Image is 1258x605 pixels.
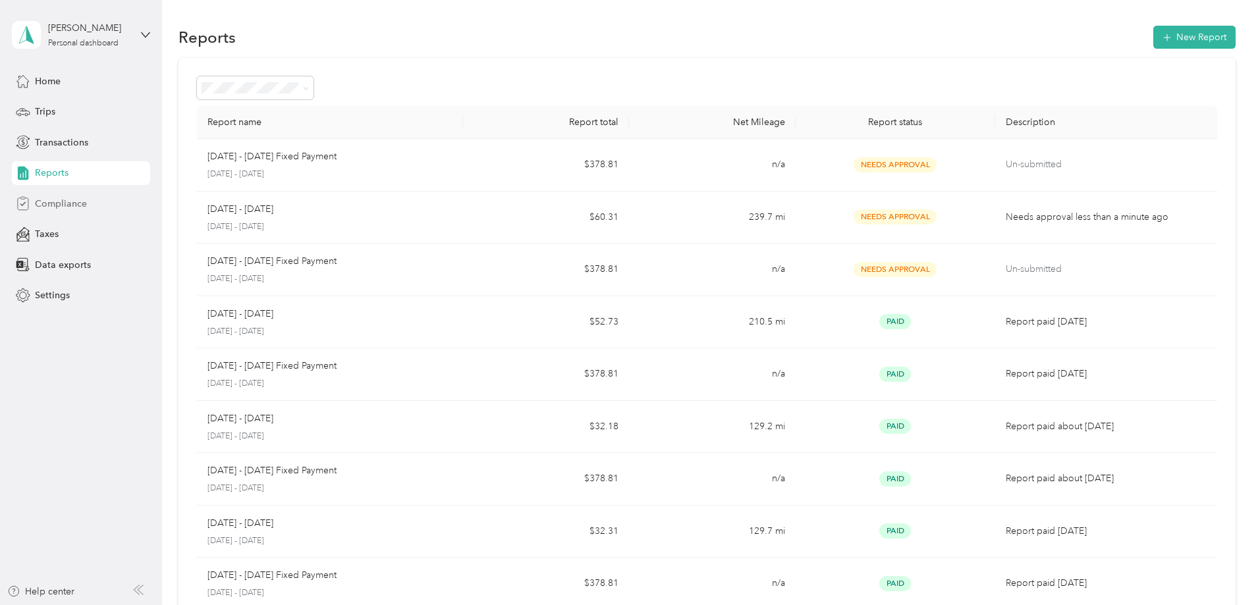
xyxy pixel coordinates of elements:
span: Settings [35,288,70,302]
td: n/a [629,453,795,506]
span: Needs Approval [854,157,937,172]
span: Needs Approval [854,209,937,224]
p: [DATE] - [DATE] [207,587,452,599]
iframe: Everlance-gr Chat Button Frame [1184,531,1258,605]
td: $52.73 [463,296,629,349]
p: [DATE] - [DATE] Fixed Payment [207,149,337,164]
p: Report paid about [DATE] [1006,471,1207,486]
span: Home [35,74,61,88]
span: Trips [35,105,55,118]
td: $378.81 [463,348,629,401]
span: Paid [879,314,911,329]
p: [DATE] - [DATE] Fixed Payment [207,254,337,269]
span: Transactions [35,136,88,149]
button: Help center [7,585,74,598]
td: $32.31 [463,506,629,558]
p: [DATE] - [DATE] [207,516,273,531]
td: $378.81 [463,139,629,192]
p: [DATE] - [DATE] [207,326,452,338]
th: Report name [197,106,463,139]
div: Personal dashboard [48,39,119,47]
th: Report total [463,106,629,139]
p: Report paid about [DATE] [1006,419,1207,434]
p: [DATE] - [DATE] [207,431,452,442]
p: [DATE] - [DATE] [207,273,452,285]
span: Needs Approval [854,262,937,277]
span: Taxes [35,227,59,241]
td: 129.7 mi [629,506,795,558]
p: Un-submitted [1006,262,1207,276]
th: Description [995,106,1217,139]
td: $60.31 [463,192,629,244]
td: $378.81 [463,244,629,296]
span: Paid [879,471,911,487]
p: [DATE] - [DATE] [207,535,452,547]
p: [DATE] - [DATE] [207,202,273,217]
p: [DATE] - [DATE] Fixed Payment [207,359,337,373]
p: [DATE] - [DATE] [207,221,452,233]
p: [DATE] - [DATE] [207,411,273,426]
span: Data exports [35,258,91,272]
span: Paid [879,419,911,434]
td: $378.81 [463,453,629,506]
p: Report paid [DATE] [1006,524,1207,539]
td: 210.5 mi [629,296,795,349]
h1: Reports [178,30,236,44]
div: [PERSON_NAME] [48,21,130,35]
span: Paid [879,367,911,382]
td: 129.2 mi [629,401,795,454]
span: Compliance [35,197,87,211]
p: [DATE] - [DATE] [207,378,452,390]
div: Report status [806,117,985,128]
span: Reports [35,166,68,180]
p: [DATE] - [DATE] [207,483,452,494]
p: Report paid [DATE] [1006,576,1207,591]
p: Report paid [DATE] [1006,315,1207,329]
p: Needs approval less than a minute ago [1006,210,1207,224]
span: Paid [879,576,911,591]
p: [DATE] - [DATE] [207,169,452,180]
p: [DATE] - [DATE] [207,307,273,321]
span: Paid [879,523,911,539]
p: [DATE] - [DATE] Fixed Payment [207,463,337,478]
p: [DATE] - [DATE] Fixed Payment [207,568,337,583]
p: Un-submitted [1006,157,1207,172]
td: n/a [629,244,795,296]
button: New Report [1153,26,1236,49]
p: Report paid [DATE] [1006,367,1207,381]
td: $32.18 [463,401,629,454]
td: n/a [629,139,795,192]
th: Net Mileage [629,106,795,139]
td: n/a [629,348,795,401]
td: 239.7 mi [629,192,795,244]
